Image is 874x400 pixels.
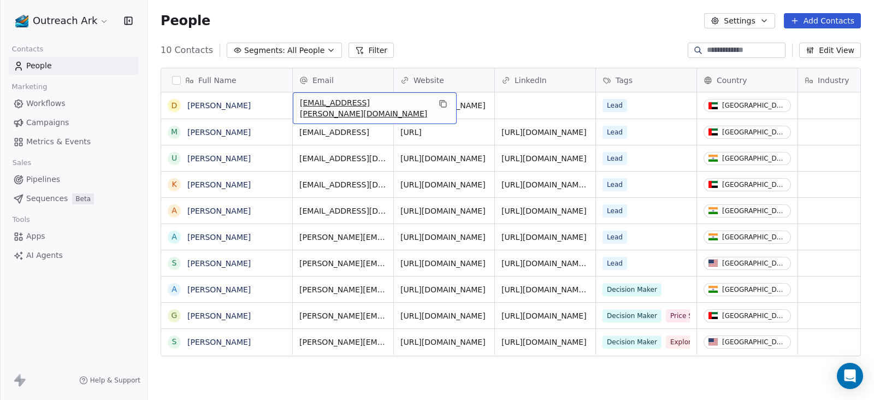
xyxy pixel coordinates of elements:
span: Apps [26,231,45,242]
span: Lead [603,99,627,112]
a: [URL][DOMAIN_NAME] [400,207,486,215]
div: A [172,205,177,216]
span: Help & Support [90,376,140,385]
span: [PERSON_NAME][EMAIL_ADDRESS][DOMAIN_NAME] [299,284,387,295]
a: Apps [9,227,138,245]
button: Outreach Ark [13,11,111,30]
a: [URL][DOMAIN_NAME] [501,154,587,163]
div: Country [697,68,798,92]
span: Beta [72,193,94,204]
a: AI Agents [9,246,138,264]
span: Price Sensitive [666,309,723,322]
div: [GEOGRAPHIC_DATA] [722,207,786,215]
a: [PERSON_NAME] [187,207,251,215]
a: [URL][DOMAIN_NAME] [400,338,486,346]
a: [URL][DOMAIN_NAME] [400,311,486,320]
a: Workflows [9,95,138,113]
span: [PERSON_NAME][EMAIL_ADDRESS][DOMAIN_NAME] [299,258,387,269]
div: Website [394,68,494,92]
span: AI Agents [26,250,63,261]
a: Help & Support [79,376,140,385]
span: Lead [603,126,627,139]
span: Exploring others [666,336,729,349]
span: Campaigns [26,117,69,128]
div: LinkedIn [495,68,595,92]
div: [GEOGRAPHIC_DATA] [722,102,786,109]
span: Metrics & Events [26,136,91,148]
span: [EMAIL_ADDRESS][DOMAIN_NAME] [299,153,387,164]
a: [PERSON_NAME] [187,285,251,294]
div: K [172,179,176,190]
span: Email [312,75,334,86]
span: [PERSON_NAME][EMAIL_ADDRESS][DOMAIN_NAME] [299,232,387,243]
a: [PERSON_NAME] [187,259,251,268]
span: [PERSON_NAME][EMAIL_ADDRESS][DOMAIN_NAME] [299,337,387,348]
div: Full Name [161,68,292,92]
span: Lead [603,231,627,244]
a: [PERSON_NAME] [187,154,251,163]
button: Add Contacts [784,13,861,28]
div: S [172,336,177,348]
a: [URL][DOMAIN_NAME] [501,338,587,346]
span: All People [287,45,324,56]
span: [EMAIL_ADDRESS][DOMAIN_NAME] [299,205,387,216]
span: [PERSON_NAME][EMAIL_ADDRESS][DOMAIN_NAME] [299,310,387,321]
span: Decision Maker [603,309,662,322]
img: Outreach_Ark_Favicon.png [15,14,28,27]
a: [PERSON_NAME] [187,128,251,137]
span: Decision Maker [603,336,662,349]
span: Outreach Ark [33,14,97,28]
span: [EMAIL_ADDRESS] [299,127,387,138]
span: [EMAIL_ADDRESS][PERSON_NAME][DOMAIN_NAME] [300,97,430,119]
span: 10 Contacts [161,44,213,57]
span: Tools [8,211,34,228]
button: Edit View [799,43,861,58]
div: Open Intercom Messenger [837,363,863,389]
a: SequencesBeta [9,190,138,208]
div: [GEOGRAPHIC_DATA] [722,312,786,320]
a: Pipelines [9,170,138,189]
span: Pipelines [26,174,60,185]
span: Lead [603,152,627,165]
a: [URL][DOMAIN_NAME] [400,233,486,242]
span: Lead [603,257,627,270]
span: Sequences [26,193,68,204]
span: Lead [603,204,627,217]
a: [PERSON_NAME] [187,101,251,110]
span: People [26,60,52,72]
div: [GEOGRAPHIC_DATA] [722,338,786,346]
div: U [172,152,177,164]
a: [URL][DOMAIN_NAME] [501,207,587,215]
a: [URL] [400,128,422,137]
a: People [9,57,138,75]
div: [GEOGRAPHIC_DATA] [722,128,786,136]
div: [GEOGRAPHIC_DATA] [722,181,786,189]
a: [URL][DOMAIN_NAME] [400,259,486,268]
span: Full Name [198,75,237,86]
button: Settings [704,13,775,28]
div: [GEOGRAPHIC_DATA] [722,286,786,293]
a: [URL][DOMAIN_NAME] [400,154,486,163]
span: Contacts [7,41,48,57]
div: D [172,100,178,111]
a: [PERSON_NAME] [187,180,251,189]
a: [PERSON_NAME] [187,233,251,242]
a: [URL][DOMAIN_NAME][PERSON_NAME] [501,259,650,268]
span: Country [717,75,747,86]
div: grid [161,92,293,394]
div: G [172,310,178,321]
a: [URL][DOMAIN_NAME][PERSON_NAME] [501,285,650,294]
a: [URL][DOMAIN_NAME] [501,128,587,137]
span: Segments: [244,45,285,56]
a: [URL][DOMAIN_NAME] [400,180,486,189]
div: M [171,126,178,138]
span: Website [414,75,444,86]
a: [URL][DOMAIN_NAME][PERSON_NAME] [501,180,650,189]
span: People [161,13,210,29]
a: [PERSON_NAME] [187,311,251,320]
button: Filter [349,43,394,58]
div: Email [293,68,393,92]
div: A [172,284,177,295]
div: A [172,231,177,243]
a: Campaigns [9,114,138,132]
